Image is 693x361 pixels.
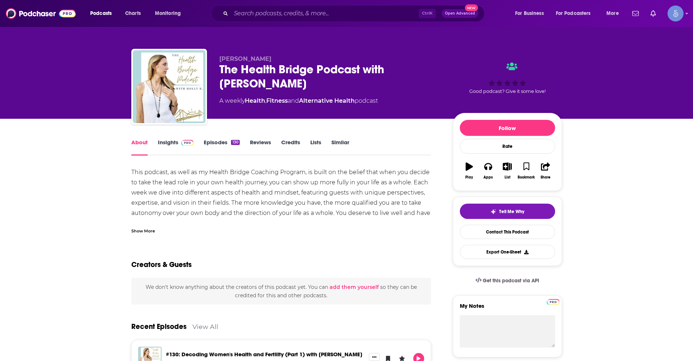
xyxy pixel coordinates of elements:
[131,167,431,228] div: This podcast, as well as my Health Bridge Coaching Program, is built on the belief that when you ...
[460,225,555,239] a: Contact This Podcast
[6,7,76,20] img: Podchaser - Follow, Share and Rate Podcasts
[131,322,187,331] a: Recent Episodes
[330,284,379,290] button: add them yourself
[460,204,555,219] button: tell me why sparkleTell Me Why
[131,139,148,156] a: About
[460,120,555,136] button: Follow
[465,175,473,180] div: Play
[155,8,181,19] span: Monitoring
[629,7,642,20] a: Show notifications dropdown
[265,97,266,104] span: ,
[419,9,436,18] span: Ctrl K
[517,158,536,184] button: Bookmark
[250,139,271,156] a: Reviews
[460,158,479,184] button: Play
[181,140,194,146] img: Podchaser Pro
[547,299,559,305] img: Podchaser Pro
[518,175,535,180] div: Bookmark
[85,8,121,19] button: open menu
[266,97,288,104] a: Fitness
[166,351,362,358] a: #130: Decoding Women's Health and Fertility (Part 1) with Dr. Aumatma Simmons
[541,175,550,180] div: Share
[219,55,271,62] span: [PERSON_NAME]
[498,158,517,184] button: List
[556,8,591,19] span: For Podcasters
[125,8,141,19] span: Charts
[218,5,491,22] div: Search podcasts, credits, & more...
[668,5,684,21] img: User Profile
[453,55,562,101] div: Good podcast? Give it some love!
[219,97,378,105] div: A weekly podcast
[120,8,145,19] a: Charts
[505,175,510,180] div: List
[445,12,475,15] span: Open Advanced
[231,8,419,19] input: Search podcasts, credits, & more...
[483,175,493,180] div: Apps
[479,158,498,184] button: Apps
[551,8,601,19] button: open menu
[442,9,478,18] button: Open AdvancedNew
[465,4,478,11] span: New
[281,139,300,156] a: Credits
[601,8,628,19] button: open menu
[460,245,555,259] button: Export One-Sheet
[133,50,206,123] img: The Health Bridge Podcast with Holly B.
[460,139,555,154] div: Rate
[288,97,299,104] span: and
[510,8,553,19] button: open menu
[469,89,546,94] span: Good podcast? Give it some love!
[668,5,684,21] span: Logged in as Spiral5-G1
[536,158,555,184] button: Share
[245,97,265,104] a: Health
[231,140,239,145] div: 130
[310,139,321,156] a: Lists
[483,278,539,284] span: Get this podcast via API
[131,260,192,269] h2: Creators & Guests
[490,209,496,215] img: tell me why sparkle
[192,323,218,330] a: View All
[331,139,349,156] a: Similar
[499,209,524,215] span: Tell Me Why
[547,298,559,305] a: Pro website
[668,5,684,21] button: Show profile menu
[470,272,545,290] a: Get this podcast via API
[158,139,194,156] a: InsightsPodchaser Pro
[515,8,544,19] span: For Business
[204,139,239,156] a: Episodes130
[460,302,555,315] label: My Notes
[146,284,417,298] span: We don't know anything about the creators of this podcast yet . You can so they can be credited f...
[369,353,380,361] button: Show More Button
[299,97,355,104] a: Alternative Health
[648,7,659,20] a: Show notifications dropdown
[150,8,190,19] button: open menu
[606,8,619,19] span: More
[90,8,112,19] span: Podcasts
